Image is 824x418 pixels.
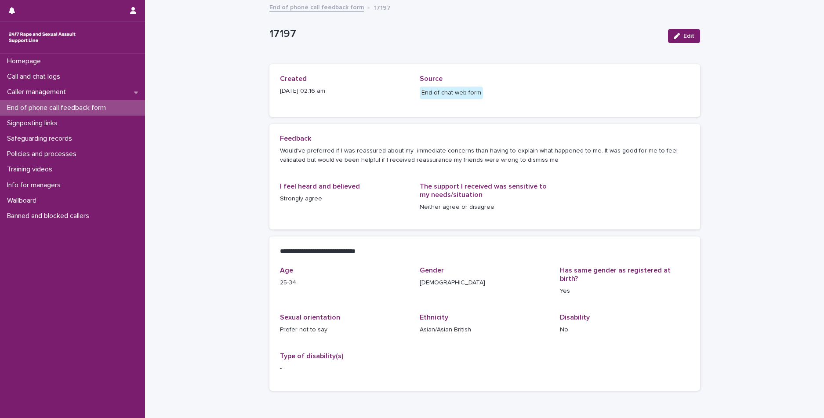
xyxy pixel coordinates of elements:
p: - [280,364,410,373]
p: [DEMOGRAPHIC_DATA] [420,278,549,287]
p: 25-34 [280,278,410,287]
p: Signposting links [4,119,65,127]
p: Wallboard [4,196,44,205]
span: Has same gender as registered at birth? [560,267,671,282]
p: Policies and processes [4,150,83,158]
p: Safeguarding records [4,134,79,143]
p: 17197 [269,28,661,40]
span: Sexual orientation [280,314,340,321]
p: [DATE] 02:16 am [280,87,410,96]
p: Asian/Asian British [420,325,549,334]
span: I feel heard and believed [280,183,360,190]
p: 17197 [374,2,391,12]
p: Caller management [4,88,73,96]
p: Training videos [4,165,59,174]
div: End of chat web form [420,87,483,99]
p: Banned and blocked callers [4,212,96,220]
span: Gender [420,267,444,274]
span: Created [280,75,307,82]
span: Feedback [280,135,311,142]
p: Homepage [4,57,48,65]
span: Age [280,267,293,274]
p: End of phone call feedback form [4,104,113,112]
span: Edit [683,33,694,39]
p: Prefer not to say [280,325,410,334]
p: Neither agree or disagree [420,203,549,212]
span: Disability [560,314,590,321]
button: Edit [668,29,700,43]
p: Info for managers [4,181,68,189]
p: No [560,325,690,334]
span: The support I received was sensitive to my needs/situation [420,183,547,198]
span: Type of disability(s) [280,353,343,360]
p: Would've preferred if I was reassured about my immediate concerns than having to explain what hap... [280,146,690,165]
p: Strongly agree [280,194,410,204]
a: End of phone call feedback form [269,2,364,12]
span: Source [420,75,443,82]
p: Yes [560,287,690,296]
p: Call and chat logs [4,73,67,81]
span: Ethnicity [420,314,448,321]
img: rhQMoQhaT3yELyF149Cw [7,29,77,46]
